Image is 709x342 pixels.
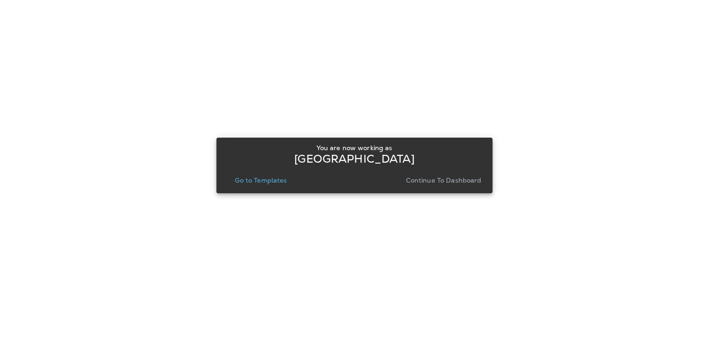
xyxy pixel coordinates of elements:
[294,155,414,163] p: [GEOGRAPHIC_DATA]
[231,174,290,187] button: Go to Templates
[402,174,485,187] button: Continue to Dashboard
[235,177,287,184] p: Go to Templates
[316,144,392,152] p: You are now working as
[406,177,482,184] p: Continue to Dashboard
